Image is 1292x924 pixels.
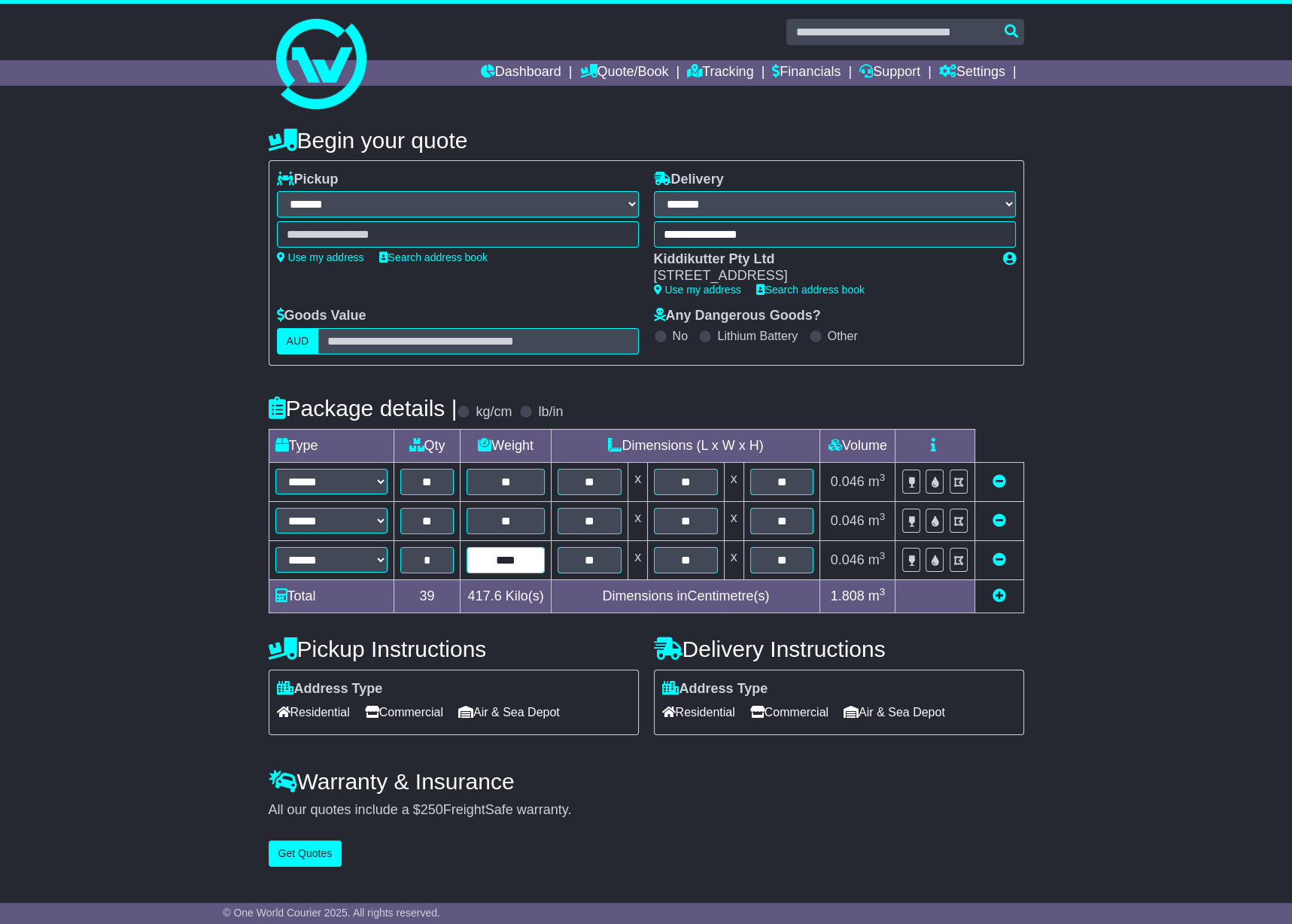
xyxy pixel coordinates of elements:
[476,404,512,421] label: kg/cm
[269,637,639,661] h4: Pickup Instructions
[468,588,502,603] span: 417.6
[831,474,865,489] span: 0.046
[269,128,1024,153] h4: Begin your quote
[628,540,648,579] td: x
[859,60,920,86] a: Support
[481,60,561,86] a: Dashboard
[277,328,319,354] label: AUD
[662,681,768,698] label: Address Type
[277,251,364,263] a: Use my address
[868,588,886,603] span: m
[394,579,460,612] td: 39
[628,501,648,540] td: x
[365,701,443,724] span: Commercial
[223,907,440,919] span: © One World Courier 2025. All rights reserved.
[772,60,841,86] a: Financials
[724,462,743,501] td: x
[724,540,743,579] td: x
[654,268,988,284] div: [STREET_ADDRESS]
[868,474,886,489] span: m
[868,552,886,567] span: m
[460,579,552,612] td: Kilo(s)
[552,429,820,462] td: Dimensions (L x W x H)
[552,579,820,612] td: Dimensions in Centimetre(s)
[269,429,394,462] td: Type
[717,329,798,343] label: Lithium Battery
[579,60,668,86] a: Quote/Book
[394,429,460,462] td: Qty
[939,60,1005,86] a: Settings
[687,60,753,86] a: Tracking
[628,462,648,501] td: x
[880,550,886,561] sup: 3
[831,588,865,603] span: 1.808
[269,769,1024,794] h4: Warranty & Insurance
[277,172,339,188] label: Pickup
[421,802,443,817] span: 250
[654,284,741,296] a: Use my address
[277,681,383,698] label: Address Type
[756,284,865,296] a: Search address book
[654,251,988,268] div: Kiddikutter Pty Ltd
[993,474,1006,489] a: Remove this item
[993,513,1006,528] a: Remove this item
[831,552,865,567] span: 0.046
[379,251,488,263] a: Search address book
[277,701,350,724] span: Residential
[538,404,563,421] label: lb/in
[269,579,394,612] td: Total
[269,396,458,421] h4: Package details |
[277,308,366,324] label: Goods Value
[460,429,552,462] td: Weight
[654,172,724,188] label: Delivery
[269,840,342,867] button: Get Quotes
[880,511,886,522] sup: 3
[654,637,1024,661] h4: Delivery Instructions
[458,701,560,724] span: Air & Sea Depot
[662,701,735,724] span: Residential
[993,588,1006,603] a: Add new item
[820,429,895,462] td: Volume
[673,329,688,343] label: No
[654,308,821,324] label: Any Dangerous Goods?
[880,586,886,597] sup: 3
[750,701,828,724] span: Commercial
[831,513,865,528] span: 0.046
[724,501,743,540] td: x
[993,552,1006,567] a: Remove this item
[269,802,1024,819] div: All our quotes include a $ FreightSafe warranty.
[844,701,945,724] span: Air & Sea Depot
[868,513,886,528] span: m
[880,472,886,483] sup: 3
[828,329,858,343] label: Other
